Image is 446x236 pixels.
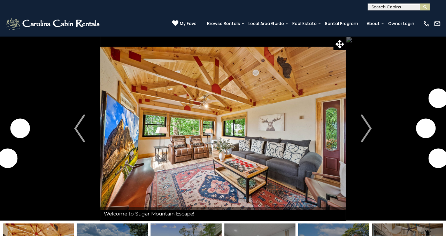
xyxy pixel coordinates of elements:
span: My Favs [180,21,197,27]
img: mail-regular-white.png [434,20,441,27]
a: Owner Login [385,19,418,29]
a: Rental Program [322,19,362,29]
img: arrow [361,115,371,142]
img: phone-regular-white.png [423,20,430,27]
button: Next [346,36,387,221]
a: Browse Rentals [203,19,244,29]
img: arrow [74,115,85,142]
a: Local Area Guide [245,19,287,29]
a: My Favs [172,20,197,27]
img: White-1-2.png [5,17,102,31]
a: About [363,19,383,29]
div: Welcome to Sugar Mountain Escape! [100,207,346,221]
button: Previous [59,36,100,221]
a: Real Estate [289,19,320,29]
